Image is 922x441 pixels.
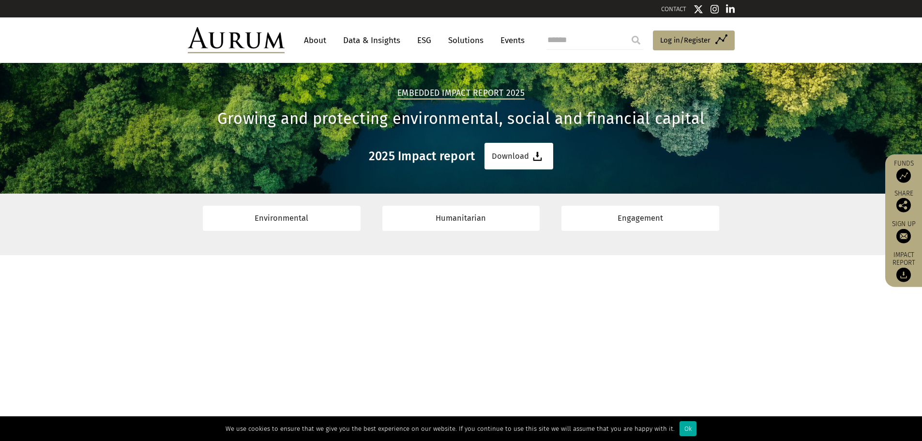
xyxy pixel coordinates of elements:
[890,190,917,212] div: Share
[203,206,361,230] a: Environmental
[653,30,735,51] a: Log in/Register
[484,143,553,169] a: Download
[299,31,331,49] a: About
[338,31,405,49] a: Data & Insights
[561,206,719,230] a: Engagement
[188,27,285,53] img: Aurum
[896,168,911,182] img: Access Funds
[397,88,525,100] h2: Embedded Impact report 2025
[680,421,696,436] div: Ok
[890,159,917,182] a: Funds
[710,4,719,14] img: Instagram icon
[369,149,475,164] h3: 2025 Impact report
[661,5,686,13] a: CONTACT
[626,30,646,50] input: Submit
[382,206,540,230] a: Humanitarian
[188,109,735,128] h1: Growing and protecting environmental, social and financial capital
[660,34,710,46] span: Log in/Register
[890,219,917,243] a: Sign up
[694,4,703,14] img: Twitter icon
[896,228,911,243] img: Sign up to our newsletter
[896,198,911,212] img: Share this post
[443,31,488,49] a: Solutions
[412,31,436,49] a: ESG
[726,4,735,14] img: Linkedin icon
[496,31,525,49] a: Events
[890,250,917,282] a: Impact report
